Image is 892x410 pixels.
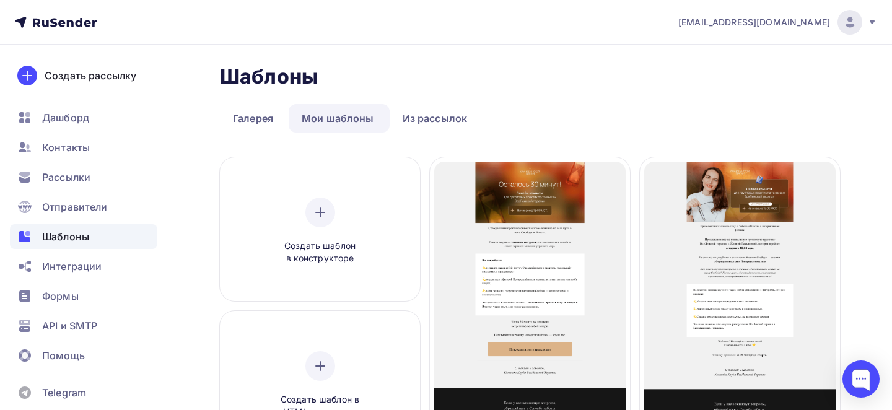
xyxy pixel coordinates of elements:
[678,10,877,35] a: [EMAIL_ADDRESS][DOMAIN_NAME]
[42,140,90,155] span: Контакты
[42,318,97,333] span: API и SMTP
[42,385,86,400] span: Telegram
[42,110,89,125] span: Дашборд
[261,240,379,265] span: Создать шаблон в конструкторе
[10,194,157,219] a: Отправители
[42,170,90,185] span: Рассылки
[10,224,157,249] a: Шаблоны
[220,64,318,89] h2: Шаблоны
[390,104,481,133] a: Из рассылок
[678,16,830,28] span: [EMAIL_ADDRESS][DOMAIN_NAME]
[220,104,286,133] a: Галерея
[10,284,157,308] a: Формы
[42,199,108,214] span: Отправители
[289,104,387,133] a: Мои шаблоны
[45,68,136,83] div: Создать рассылку
[42,259,102,274] span: Интеграции
[42,348,85,363] span: Помощь
[10,165,157,190] a: Рассылки
[42,229,89,244] span: Шаблоны
[42,289,79,303] span: Формы
[10,105,157,130] a: Дашборд
[10,135,157,160] a: Контакты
